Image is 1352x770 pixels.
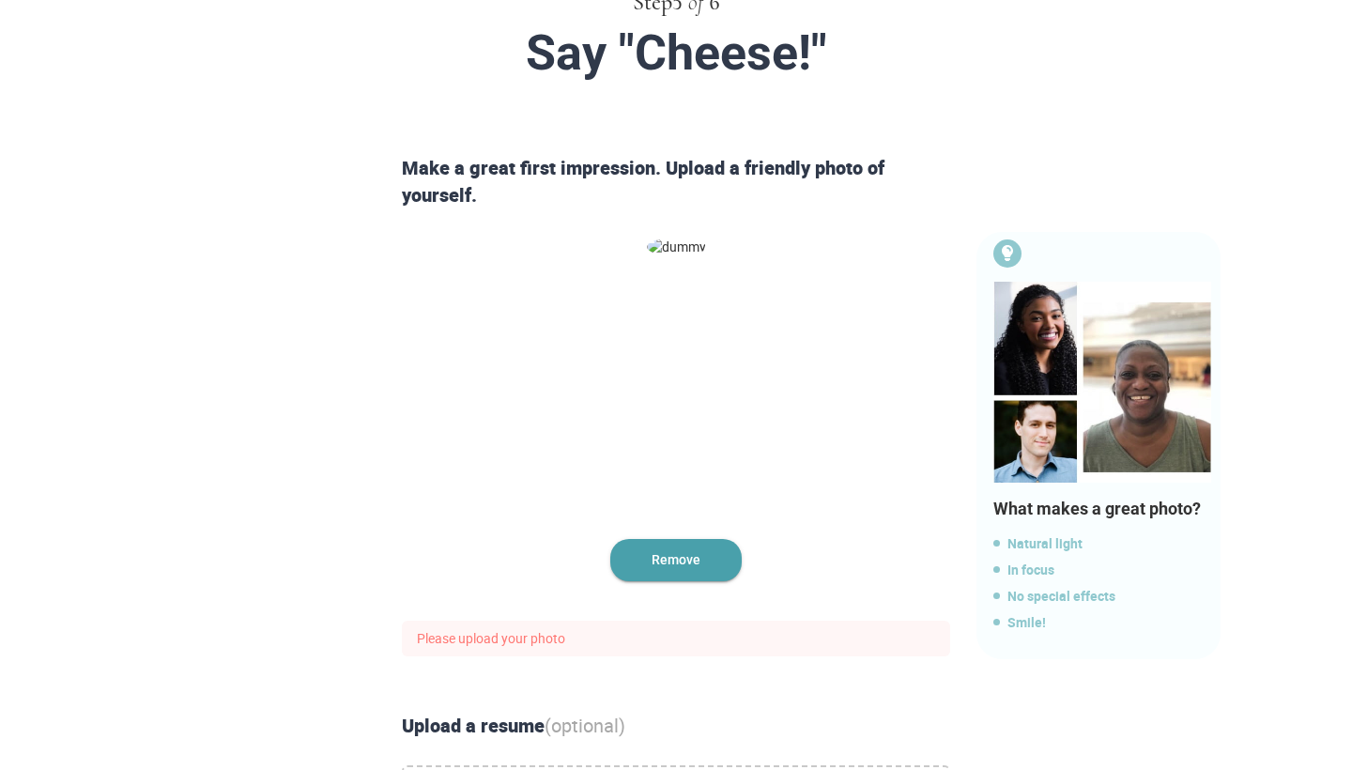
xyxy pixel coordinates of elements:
div: Upload a resume [394,713,958,740]
span: Remove [610,539,742,581]
img: Bulb [993,239,1022,268]
span: Natural light [993,532,1211,555]
div: Make a great first impression. Upload a friendly photo of yourself. [394,155,958,208]
div: What makes a great photo? [993,497,1211,521]
img: Bulb [993,282,1211,483]
div: Say "Cheese!" [233,26,1119,80]
span: Smile! [993,611,1211,634]
img: dummy [647,238,706,256]
span: No special effects [993,585,1211,608]
span: (optional) [545,713,625,738]
button: dummy [610,539,742,581]
p: Please upload your photo [402,621,950,656]
span: In focus [993,559,1211,581]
